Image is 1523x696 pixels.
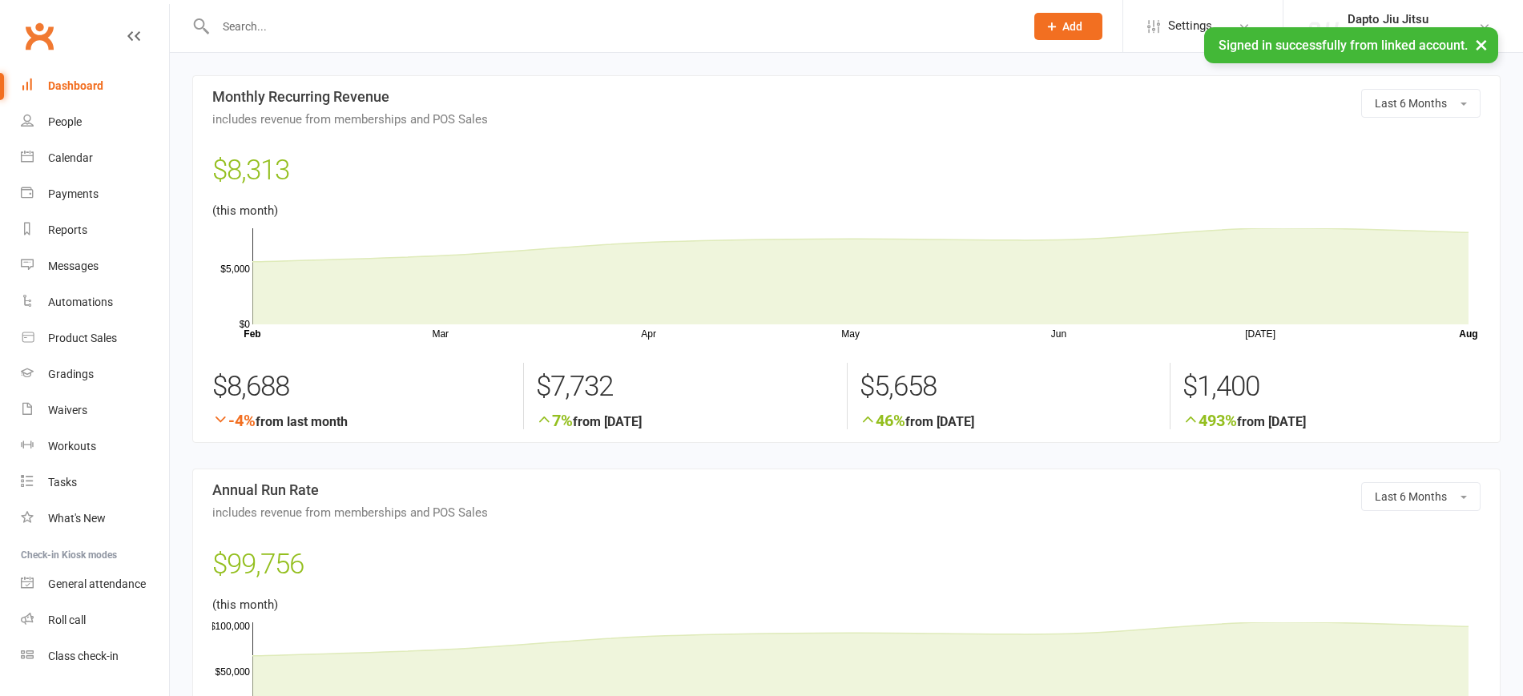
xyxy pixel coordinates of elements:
[48,187,99,200] div: Payments
[21,104,169,140] a: People
[48,223,87,236] div: Reports
[212,411,511,429] strong: from last month
[48,512,106,525] div: What's New
[21,176,169,212] a: Payments
[1375,490,1447,503] span: Last 6 Months
[21,465,169,501] a: Tasks
[212,506,1481,520] span: includes revenue from memberships and POS Sales
[19,16,59,56] a: Clubworx
[212,542,1481,595] div: $99,756
[21,212,169,248] a: Reports
[48,577,146,590] div: General attendance
[1183,411,1481,429] strong: from [DATE]
[48,476,77,489] div: Tasks
[21,248,169,284] a: Messages
[1034,13,1102,40] button: Add
[212,482,1481,519] h3: Annual Run Rate
[860,411,905,430] span: 46%
[21,428,169,465] a: Workouts
[1348,12,1435,26] div: Dapto Jiu Jitsu
[21,356,169,392] a: Gradings
[21,638,169,674] a: Class kiosk mode
[48,404,87,416] div: Waivers
[1183,363,1481,411] div: $1,400
[536,363,834,411] div: $7,732
[48,79,103,92] div: Dashboard
[1467,27,1496,62] button: ×
[212,148,1481,340] main: (this month)
[212,148,1481,201] div: $8,313
[21,320,169,356] a: Product Sales
[1361,89,1481,118] button: Last 6 Months
[1062,20,1082,33] span: Add
[1168,8,1212,44] span: Settings
[1375,97,1447,110] span: Last 6 Months
[1219,38,1468,53] span: Signed in successfully from linked account.
[48,151,93,164] div: Calendar
[21,501,169,537] a: What's New
[48,650,119,662] div: Class check-in
[48,115,82,128] div: People
[48,296,113,308] div: Automations
[21,284,169,320] a: Automations
[48,332,117,344] div: Product Sales
[211,15,1013,38] input: Search...
[21,566,169,602] a: General attendance kiosk mode
[860,363,1158,411] div: $5,658
[212,89,1481,126] h3: Monthly Recurring Revenue
[212,363,511,411] div: $8,688
[48,368,94,380] div: Gradings
[21,140,169,176] a: Calendar
[1348,26,1435,41] div: DAPTO JIU JITSU
[48,440,96,453] div: Workouts
[212,113,1481,127] span: includes revenue from memberships and POS Sales
[1361,482,1481,511] button: Last 6 Months
[21,602,169,638] a: Roll call
[1307,10,1340,42] img: thumb_image1723000370.png
[212,411,256,430] span: -4%
[48,614,86,626] div: Roll call
[1183,411,1237,430] span: 493%
[536,411,834,429] strong: from [DATE]
[21,392,169,428] a: Waivers
[536,411,573,430] span: 7%
[860,411,1158,429] strong: from [DATE]
[48,259,99,272] div: Messages
[21,68,169,104] a: Dashboard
